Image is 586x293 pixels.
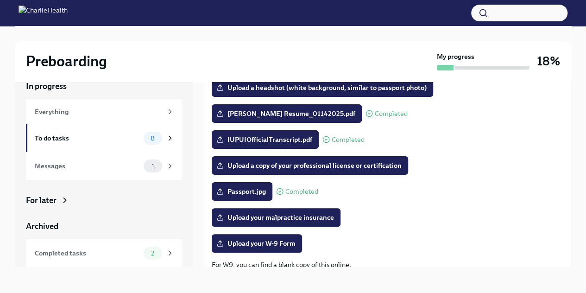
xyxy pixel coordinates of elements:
div: For later [26,195,57,206]
span: Completed [285,188,318,195]
img: CharlieHealth [19,6,68,20]
label: IUPUIOfficialTranscript.pdf [212,130,319,149]
span: 1 [146,163,160,170]
h3: 18% [537,53,560,70]
span: Completed [332,136,365,143]
strong: My progress [437,52,474,61]
h2: Preboarding [26,52,107,70]
span: Upload a headshot (white background, similar to passport photo) [218,83,427,92]
span: IUPUIOfficialTranscript.pdf [218,135,312,144]
label: Upload your malpractice insurance [212,208,340,227]
div: Messages [35,161,140,171]
a: Everything [26,99,182,124]
div: To do tasks [35,133,140,143]
a: In progress [26,81,182,92]
span: [PERSON_NAME] Resume_01142025.pdf [218,109,355,118]
label: Passport.jpg [212,182,272,201]
p: For W9, you can find a blank copy of this online. [212,260,563,269]
a: For later [26,195,182,206]
a: Messages1 [26,152,182,180]
a: Archived [26,221,182,232]
span: Completed [375,110,408,117]
a: Completed tasks2 [26,239,182,267]
span: 8 [145,135,160,142]
span: 2 [145,250,160,257]
label: Upload a headshot (white background, similar to passport photo) [212,78,433,97]
span: Upload your W-9 Form [218,239,296,248]
span: Upload a copy of your professional license or certification [218,161,402,170]
div: Everything [35,107,162,117]
label: Upload a copy of your professional license or certification [212,156,408,175]
span: Passport.jpg [218,187,266,196]
a: To do tasks8 [26,124,182,152]
label: Upload your W-9 Form [212,234,302,253]
label: [PERSON_NAME] Resume_01142025.pdf [212,104,362,123]
div: Completed tasks [35,248,140,258]
span: Upload your malpractice insurance [218,213,334,222]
